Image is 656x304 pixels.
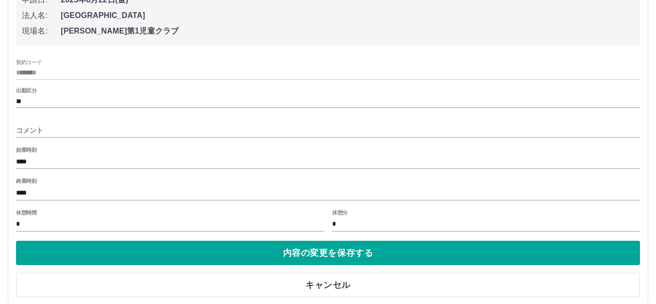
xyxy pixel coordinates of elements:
[16,87,36,94] label: 出勤区分
[16,209,36,216] label: 休憩時間
[16,58,42,66] label: 契約コード
[332,209,348,216] label: 休憩分
[61,25,634,37] span: [PERSON_NAME]第1児童クラブ
[22,10,61,21] span: 法人名:
[16,241,640,265] button: 内容の変更を保存する
[16,273,640,297] button: キャンセル
[16,146,36,154] label: 始業時刻
[16,178,36,185] label: 終業時刻
[61,10,634,21] span: [GEOGRAPHIC_DATA]
[22,25,61,37] span: 現場名:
